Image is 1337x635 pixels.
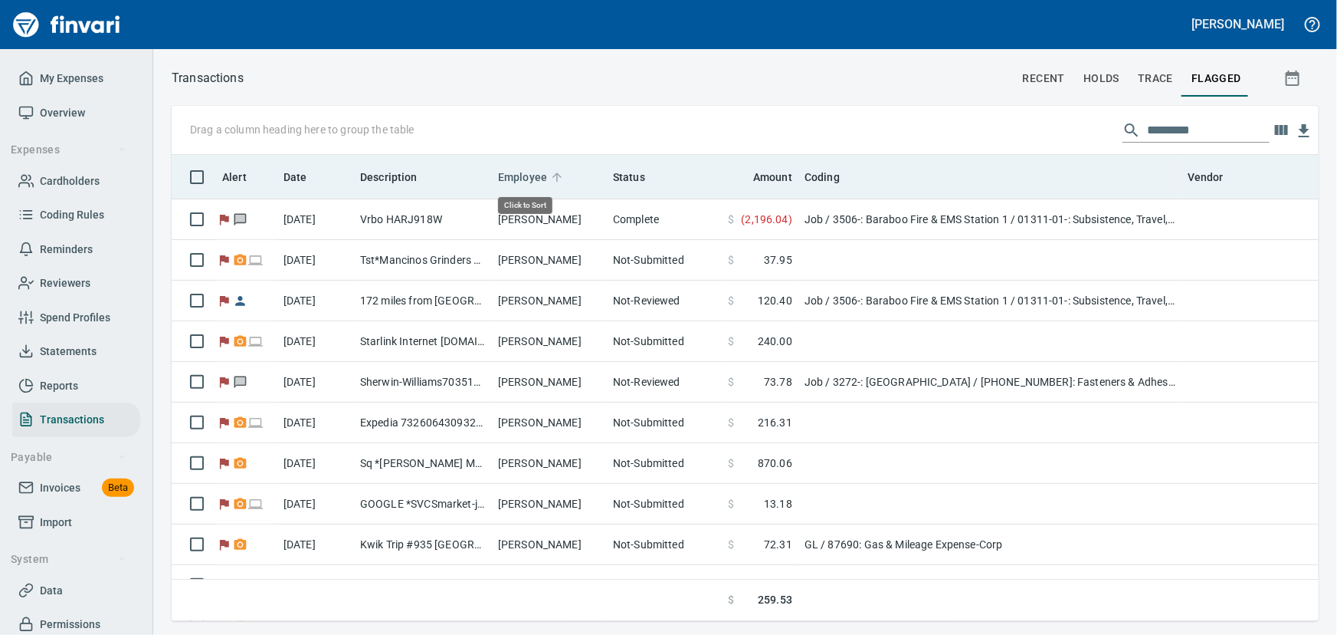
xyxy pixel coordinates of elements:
span: Receipt Required [232,417,248,427]
span: Vendor [1188,168,1244,186]
td: GL / 87690: Gas & Mileage Expense-Corp [798,525,1181,565]
td: Kwik Trip #935 [GEOGRAPHIC_DATA] [354,525,492,565]
td: [DATE] [277,362,354,403]
td: [DATE] [277,443,354,484]
span: Statements [40,342,97,361]
span: Receipt Required [232,458,248,468]
span: Online transaction [248,498,264,508]
button: Expenses [5,136,133,164]
span: $ [728,577,734,593]
span: 120.40 [758,293,792,308]
button: Choose columns to display [1270,119,1293,142]
button: Payable [5,443,133,472]
span: Reimbursement [232,295,248,305]
span: Cardholders [40,172,100,191]
td: GOOGLE *SVCSmarket-joh [PHONE_NUMBER] CA [354,484,492,525]
td: Sq *[PERSON_NAME] Metal FaB Chippewa Fall WI [354,443,492,484]
span: Employee [498,168,567,186]
td: [PERSON_NAME] [492,362,607,403]
p: Drag a column heading here to group the table [190,122,415,137]
td: [PERSON_NAME] [492,281,607,321]
span: $ [728,293,734,308]
a: Transactions [12,403,140,437]
p: Transactions [172,69,244,87]
span: Flagged [216,377,232,387]
span: Beta [102,479,134,497]
a: Finvari [9,6,124,43]
span: $ [728,496,734,512]
span: 216.31 [758,415,792,430]
td: [PERSON_NAME] [492,321,607,362]
td: Menards Stillwater [GEOGRAPHIC_DATA] [GEOGRAPHIC_DATA] [GEOGRAPHIC_DATA] [354,565,492,606]
td: Job / 3506-: Baraboo Fire & EMS Station 1 / 01311-01-: Subsistence, Travel, & Lodging Reimbursabl... [798,281,1181,321]
button: Download table [1293,120,1316,143]
span: Flagged [216,295,232,305]
span: $ [728,592,734,608]
td: [DATE] [277,403,354,443]
span: Flagged [216,417,232,427]
span: Coding [804,168,840,186]
span: Transactions [40,410,104,429]
span: 240.00 [758,334,792,349]
td: [PERSON_NAME] [492,565,607,606]
span: 105.25 [758,577,792,593]
a: Reports [12,369,140,403]
span: holds [1083,69,1119,88]
span: Date [283,168,307,186]
a: Overview [12,96,140,130]
span: My Expenses [40,69,103,88]
span: Alert [222,168,247,186]
a: Reviewers [12,266,140,301]
span: Receipt Required [232,498,248,508]
a: InvoicesBeta [12,471,140,505]
td: [PERSON_NAME] [492,240,607,281]
td: Not-Reviewed [607,362,722,403]
nav: breadcrumb [172,69,244,87]
td: [DATE] [277,525,354,565]
span: Amount [733,168,792,186]
span: $ [728,334,734,349]
td: [PERSON_NAME] [492,525,607,565]
a: Spend Profiles [12,301,140,335]
span: Online transaction [248,255,264,265]
td: [DATE] [277,321,354,362]
span: Flagged [216,458,232,468]
td: Not-Submitted [607,484,722,525]
span: Has messages [232,377,248,387]
td: Vrbo HARJ918W [354,199,492,240]
td: [PERSON_NAME] [492,484,607,525]
span: Alert [222,168,267,186]
span: Employee [498,168,547,186]
td: Not-Submitted [607,525,722,565]
span: 73.78 [764,374,792,390]
td: Starlink Internet [DOMAIN_NAME] CA [354,321,492,362]
span: 259.53 [758,592,792,608]
td: [PERSON_NAME] [492,443,607,484]
td: Job / 9025-9155: City of [GEOGRAPHIC_DATA] - [GEOGRAPHIC_DATA] Sign / 03130-10-: Forming Material... [798,565,1181,606]
td: Tst*Mancinos Grinders Eau Claire WI [354,240,492,281]
td: [DATE] [277,484,354,525]
span: Flagged [216,539,232,549]
td: Not-Submitted [607,443,722,484]
span: 870.06 [758,456,792,471]
td: [DATE] [277,199,354,240]
a: Import [12,505,140,540]
span: Coding Rules [40,206,104,225]
td: Job / 3506-: Baraboo Fire & EMS Station 1 / 01311-01-: Subsistence, Travel, & Lodging Reimbursabl... [798,199,1181,240]
span: System [11,550,126,569]
span: Reports [40,377,78,396]
span: Receipt Required [232,539,248,549]
button: [PERSON_NAME] [1188,12,1288,36]
a: My Expenses [12,61,140,96]
button: Show transactions within a particular date range [1270,60,1319,97]
td: [DATE] [277,281,354,321]
span: Online transaction [248,336,264,346]
span: ( 2,196.04 ) [741,212,792,227]
span: Overview [40,104,85,123]
span: $ [728,212,734,227]
span: Spend Profiles [40,308,110,327]
td: [PERSON_NAME] [492,199,607,240]
span: Status [613,168,645,186]
td: Sherwin-Williams703516 Eau [PERSON_NAME] [354,362,492,403]
span: $ [728,374,734,390]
